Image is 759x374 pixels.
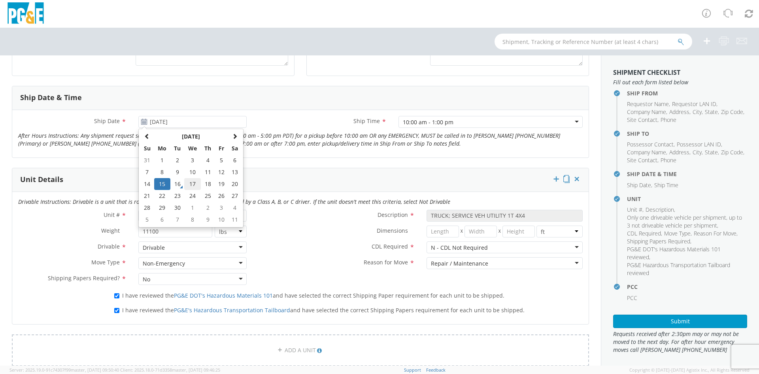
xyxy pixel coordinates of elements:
div: Non-Emergency [143,260,185,268]
th: Fr [215,142,228,154]
h3: Ship Date & Time [20,94,82,102]
td: 9 [170,166,184,178]
span: Site Contact [627,156,657,164]
span: Only one driveable vehicle per shipment, up to 3 not driveable vehicle per shipment [627,214,742,229]
div: No [143,275,150,283]
span: City [693,148,702,156]
span: Previous Month [144,133,150,139]
span: I have reviewed the and have selected the correct Shipping Papers requirement for each unit to be... [122,306,525,314]
span: Ship Date [627,181,651,189]
span: Drivable [98,243,120,250]
span: Address [669,108,689,116]
strong: Shipment Checklist [613,68,680,77]
span: Shipping Papers Required? [48,274,120,282]
td: 25 [201,190,215,202]
li: , [627,108,667,116]
h4: PCC [627,284,747,290]
button: Submit [613,315,747,328]
td: 29 [154,202,171,214]
th: Sa [228,142,242,154]
span: PCC [627,294,637,302]
span: master, [DATE] 09:50:40 [71,367,119,373]
span: Dimensions [377,227,408,234]
span: State [705,148,718,156]
td: 4 [228,202,242,214]
td: 10 [184,166,201,178]
td: 22 [154,190,171,202]
li: , [627,214,745,230]
a: Support [404,367,421,373]
span: Fill out each form listed below [613,78,747,86]
span: Weight [101,227,120,234]
li: , [627,230,662,237]
td: 4 [201,154,215,166]
td: 23 [170,190,184,202]
td: 2 [170,154,184,166]
span: Ship Date [94,117,120,125]
td: 16 [170,178,184,190]
td: 9 [201,214,215,226]
td: 26 [215,190,228,202]
li: , [694,230,738,237]
a: PG&E DOT's Hazardous Materials 101 [174,292,273,299]
td: 14 [140,178,154,190]
h4: Ship From [627,90,747,96]
h4: Ship Date & Time [627,171,747,177]
span: Zip Code [721,148,743,156]
span: Client: 2025.18.0-71d3358 [120,367,220,373]
li: , [677,140,722,148]
th: Select Month [154,131,228,142]
div: Repair / Maintenance [431,260,488,268]
li: , [721,108,744,116]
th: Tu [170,142,184,154]
td: 21 [140,190,154,202]
span: Unit # [627,206,642,213]
div: N - CDL Not Required [431,244,488,252]
span: Company Name [627,148,666,156]
span: Shipping Papers Required [627,237,690,245]
a: PG&E's Hazardous Transportation Tailboard [174,306,290,314]
td: 5 [215,154,228,166]
li: , [627,148,667,156]
span: PG&E Hazardous Transportation Tailboard reviewed [627,261,730,277]
i: After Hours Instructions: Any shipment request submitted after normal business hours (7:00 am - 5... [18,132,560,147]
input: Width [464,226,497,237]
input: Height [502,226,535,237]
li: , [627,100,670,108]
li: , [627,140,675,148]
span: Next Month [232,133,238,139]
span: Server: 2025.19.0-91c74307f99 [9,367,119,373]
span: Requestor Name [627,100,669,108]
a: ADD A UNIT [12,334,589,366]
li: , [693,108,703,116]
td: 6 [228,154,242,166]
li: , [672,100,717,108]
td: 7 [140,166,154,178]
span: Unit # [104,211,120,218]
a: Feedback [426,367,446,373]
input: I have reviewed thePG&E's Hazardous Transportation Tailboardand have selected the correct Shippin... [114,308,119,313]
span: State [705,108,718,116]
td: 12 [215,166,228,178]
span: Possessor LAN ID [677,140,721,148]
td: 1 [154,154,171,166]
li: , [693,148,703,156]
td: 1 [184,202,201,214]
li: , [627,116,659,124]
td: 20 [228,178,242,190]
span: Ship Time [353,117,380,125]
span: Reason for Move [364,258,408,266]
td: 19 [215,178,228,190]
td: 27 [228,190,242,202]
li: , [627,156,659,164]
td: 3 [215,202,228,214]
i: Drivable Instructions: Drivable is a unit that is roadworthy and can be driven over the road by a... [18,198,450,205]
li: , [646,206,675,214]
td: 31 [140,154,154,166]
span: Move Type [664,230,691,237]
input: Shipment, Tracking or Reference Number (at least 4 chars) [495,34,692,49]
span: Possessor Contact [627,140,674,148]
td: 15 [154,178,171,190]
td: 7 [170,214,184,226]
td: 8 [184,214,201,226]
